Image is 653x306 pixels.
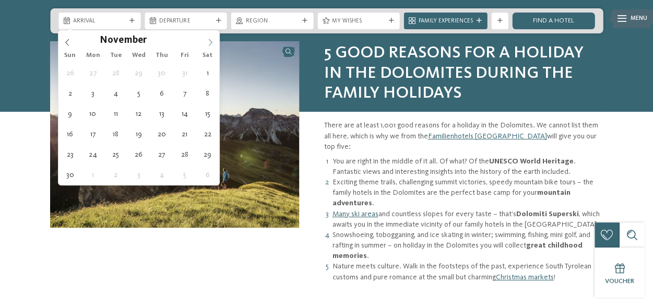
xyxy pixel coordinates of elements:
[174,164,195,185] span: December 5, 2025
[128,144,149,164] span: November 26, 2025
[100,36,146,46] span: November
[196,52,219,59] span: Sat
[174,63,195,83] span: October 31, 2025
[82,103,103,124] span: November 10, 2025
[605,278,634,285] span: Voucher
[60,144,80,164] span: November 23, 2025
[128,83,149,103] span: November 5, 2025
[81,52,104,59] span: Mon
[332,17,385,26] span: My wishes
[128,124,149,144] span: November 19, 2025
[146,34,181,45] input: Year
[197,164,218,185] span: December 6, 2025
[595,248,645,298] a: Voucher
[128,103,149,124] span: November 12, 2025
[197,144,218,164] span: November 29, 2025
[324,209,603,230] li: and countless slopes for every taste – that’s , which awaits you in the immediate vicinity of our...
[151,144,172,164] span: November 27, 2025
[246,17,299,26] span: Region
[105,124,126,144] span: November 18, 2025
[73,17,126,26] span: Arrival
[82,124,103,144] span: November 17, 2025
[513,13,595,29] a: Find a hotel
[159,17,212,26] span: Departure
[105,63,126,83] span: October 28, 2025
[174,83,195,103] span: November 7, 2025
[174,124,195,144] span: November 21, 2025
[151,63,172,83] span: October 30, 2025
[128,63,149,83] span: October 29, 2025
[324,177,603,208] li: Exciting theme trails, challenging summit victories, speedy mountain bike tours – the family hote...
[105,83,126,103] span: November 4, 2025
[324,230,603,261] li: Snowshoeing, tobogganing, and ice skating in winter; swimming, fishing, mini golf, and rafting in...
[105,164,126,185] span: December 2, 2025
[151,103,172,124] span: November 13, 2025
[82,144,103,164] span: November 24, 2025
[516,210,579,218] strong: Dolomiti Superski
[60,63,80,83] span: October 26, 2025
[324,120,603,151] p: There are at least 1,001 good reasons for a holiday in the Dolomites. We cannot list them all her...
[82,63,103,83] span: October 27, 2025
[197,63,218,83] span: November 1, 2025
[324,156,603,177] li: You are right in the middle of it all. Of what? Of the . Fantastic views and interesting insights...
[60,83,80,103] span: November 2, 2025
[127,52,150,59] span: Wed
[128,164,149,185] span: December 3, 2025
[151,83,172,103] span: November 6, 2025
[197,103,218,124] span: November 15, 2025
[82,83,103,103] span: November 3, 2025
[151,164,172,185] span: December 4, 2025
[428,133,547,140] a: Familienhotels [GEOGRAPHIC_DATA]
[173,52,196,59] span: Fri
[105,103,126,124] span: November 11, 2025
[60,124,80,144] span: November 16, 2025
[489,158,574,165] strong: UNESCO World Heritage
[197,124,218,144] span: November 22, 2025
[496,274,554,281] a: Christmas markets
[419,17,473,26] span: Family Experiences
[324,43,603,103] span: 5 good reasons for a holiday in the Dolomites during the family holidays
[174,144,195,164] span: November 28, 2025
[60,164,80,185] span: November 30, 2025
[333,210,378,218] a: Many ski areas
[82,164,103,185] span: December 1, 2025
[174,103,195,124] span: November 14, 2025
[324,261,603,282] li: Nature meets culture. Walk in the footsteps of the past, experience South Tyrolean customs and pu...
[151,124,172,144] span: November 20, 2025
[60,103,80,124] span: November 9, 2025
[104,52,127,59] span: Tue
[50,41,299,228] img: Family hotels in the Dolomites: Holidays in the realm of the Pale Mountains
[58,52,81,59] span: Sun
[105,144,126,164] span: November 25, 2025
[197,83,218,103] span: November 8, 2025
[150,52,173,59] span: Thu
